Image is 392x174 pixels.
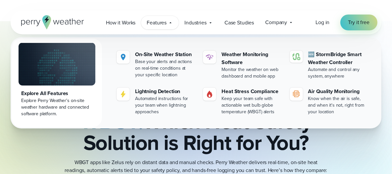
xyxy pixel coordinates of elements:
[106,19,135,27] span: How it Works
[114,48,198,81] a: On-Site Weather Station Base your alerts and actions on real-time conditions at your specific loc...
[308,95,368,115] div: Know when the air is safe, and when it's not, right from your location
[206,90,214,98] img: Gas.svg
[221,51,281,66] div: Weather Monitoring Software
[114,85,198,118] a: Lightning Detection Automated instructions for your team when lightning approaches
[200,85,284,118] a: Heat Stress Compliance Keep your team safe with actionable wet bulb globe temperature (WBGT) alerts
[119,90,127,98] img: lightning-icon.svg
[184,19,207,27] span: Industries
[308,51,368,66] div: 🆕 StormBridge Smart Weather Controller
[135,95,195,115] div: Automated instructions for your team when lightning approaches
[340,15,378,30] a: Try it free
[21,97,93,117] div: Explore Perry Weather's on-site weather hardware and connected software platform.
[219,16,260,29] a: Case Studies
[292,53,300,60] img: stormbridge-icon-V6.svg
[206,53,214,61] img: software-icon.svg
[287,85,371,118] a: Air Quality Monitoring Know when the air is safe, and when it's not, right from your location
[221,95,281,115] div: Keep your team safe with actionable wet bulb globe temperature (WBGT) alerts
[200,48,284,82] a: Weather Monitoring Software Monitor the weather on web dashboard and mobile app
[287,48,371,82] a: 🆕 StormBridge Smart Weather Controller Automate and control any system, anywhere
[100,16,141,29] a: How it Works
[308,87,368,95] div: Air Quality Monitoring
[224,19,254,27] span: Case Studies
[147,19,167,27] span: Features
[135,87,195,95] div: Lightning Detection
[308,66,368,80] div: Automate and control any system, anywhere
[221,87,281,95] div: Heat Stress Compliance
[135,58,195,78] div: Base your alerts and actions on real-time conditions at your specific location
[42,90,350,153] h2: Which Heat Safety Solution is Right for You?
[221,66,281,80] div: Monitor the weather on web dashboard and mobile app
[348,18,370,26] span: Try it free
[12,39,102,127] a: Explore All Features Explore Perry Weather's on-site weather hardware and connected software plat...
[21,89,93,97] div: Explore All Features
[135,51,195,58] div: On-Site Weather Station
[316,18,329,26] a: Log in
[292,90,300,98] img: aqi-icon.svg
[265,18,287,26] span: Company
[119,53,127,61] img: Location.svg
